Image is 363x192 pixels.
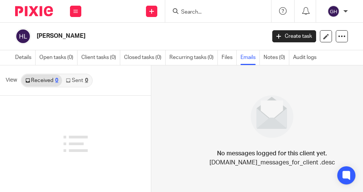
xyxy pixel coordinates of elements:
input: Search [180,9,248,16]
h4: No messages logged for this client yet. [217,149,327,158]
a: Recurring tasks (0) [169,50,218,65]
a: Closed tasks (0) [124,50,166,65]
h2: [PERSON_NAME] [37,32,216,40]
img: svg%3E [327,5,340,17]
a: Create task [272,30,316,42]
a: Sent0 [62,74,92,87]
a: Details [15,50,36,65]
span: View [6,76,17,84]
a: Received0 [22,74,62,87]
a: Emails [240,50,260,65]
img: image [246,90,298,143]
a: Audit logs [293,50,320,65]
p: [DOMAIN_NAME]_messages_for_client .desc [209,158,335,167]
div: 0 [85,78,88,83]
div: 0 [55,78,58,83]
a: Files [222,50,237,65]
img: svg%3E [15,28,31,44]
a: Notes (0) [264,50,289,65]
a: Open tasks (0) [39,50,78,65]
a: Client tasks (0) [81,50,120,65]
img: Pixie [15,6,53,16]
